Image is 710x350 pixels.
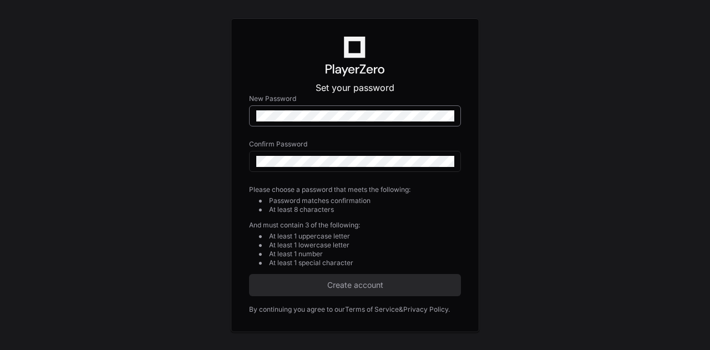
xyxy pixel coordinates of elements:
[249,274,461,296] button: Create account
[269,258,461,267] div: At least 1 special character
[249,305,345,314] div: By continuing you agree to our
[269,250,461,258] div: At least 1 number
[249,140,461,149] label: Confirm Password
[249,94,461,103] label: New Password
[269,196,461,205] div: Password matches confirmation
[269,241,461,250] div: At least 1 lowercase letter
[249,81,461,94] p: Set your password
[403,305,450,314] a: Privacy Policy.
[249,280,461,291] span: Create account
[269,205,461,214] div: At least 8 characters
[399,305,403,314] div: &
[249,185,461,194] div: Please choose a password that meets the following:
[249,221,461,230] div: And must contain 3 of the following:
[269,232,461,241] div: At least 1 uppercase letter
[345,305,399,314] a: Terms of Service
